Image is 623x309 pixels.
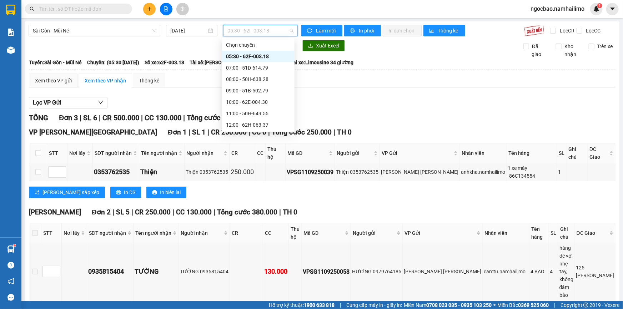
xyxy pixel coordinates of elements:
div: 1 xe máy -86C134554 [508,164,556,180]
button: Lọc VP Gửi [29,97,107,108]
button: bar-chartThống kê [423,25,465,36]
div: Thống kê [139,77,159,85]
div: [PERSON_NAME] [6,6,63,22]
span: TH 0 [283,208,297,216]
span: Tổng cước 250.000 [272,128,332,136]
span: CR 250.000 [211,128,247,136]
th: Nhân viên [460,143,507,163]
th: Ghi chú [558,223,575,243]
th: Tên hàng [529,223,549,243]
span: Kho nhận [562,42,583,58]
input: 12/09/2025 [170,27,207,35]
span: Người nhận [186,149,222,157]
span: In DS [124,188,135,196]
button: printerIn DS [110,187,141,198]
span: printer [152,190,157,196]
div: 07:00 - 51D-614.79 [226,64,290,72]
div: anhkha.namhailimo [461,168,505,176]
div: 12:00 - 62H-063.37 [226,121,290,129]
span: sync [307,28,313,34]
span: sort-ascending [35,190,40,196]
span: search [30,6,35,11]
div: VPSG1109250039 [287,168,333,177]
th: SL [549,223,558,243]
span: Miền Nam [404,301,492,309]
span: | [213,208,215,216]
div: 08:00 - 50H-638.28 [226,75,290,83]
th: Tên hàng [507,143,557,163]
span: TỔNG [29,113,48,122]
span: Mã GD [287,149,327,157]
span: SL 1 [192,128,206,136]
span: caret-down [609,6,616,12]
span: In phơi [359,27,375,35]
div: 09:00 - 51B-502.79 [226,87,290,95]
span: download [308,43,313,49]
div: thái [68,31,126,39]
div: Thiện 0353762535 [336,168,378,176]
div: 4 BAO [531,268,547,275]
div: [PERSON_NAME] [PERSON_NAME] [404,268,481,275]
span: Số xe: 62F-003.18 [145,59,184,66]
button: caret-down [606,3,619,15]
span: | [112,208,114,216]
span: Đơn 1 [168,128,187,136]
span: message [7,294,14,301]
sup: 1 [597,3,602,8]
span: Đơn 2 [92,208,111,216]
span: | [80,113,81,122]
span: Sài Gòn - Mũi Né [33,25,156,36]
th: CC [263,223,289,243]
button: file-add [160,3,172,15]
span: Gửi: [6,6,17,14]
strong: 0369 525 060 [518,302,549,308]
th: CR [230,223,263,243]
span: down [98,100,104,105]
span: VP Gửi [405,229,475,237]
div: Chọn chuyến [222,39,295,51]
span: Tài xế: [PERSON_NAME] [PERSON_NAME] [190,59,282,66]
span: | [554,301,555,309]
th: SL [557,143,567,163]
button: syncLàm mới [301,25,342,36]
button: printerIn phơi [344,25,381,36]
div: Xem theo VP gửi [35,77,72,85]
td: TƯỜNG [134,243,179,300]
span: [PERSON_NAME] [29,208,81,216]
th: STT [47,143,67,163]
span: [PERSON_NAME] sắp xếp [42,188,99,196]
div: TƯỜNG [135,267,177,277]
th: CC [255,143,266,163]
img: solution-icon [7,29,15,36]
td: VPSG1109250058 [302,243,351,300]
span: file-add [164,6,169,11]
span: | [340,301,341,309]
span: printer [350,28,356,34]
span: CR 250.000 [135,208,171,216]
th: Ghi chú [567,143,588,163]
span: notification [7,278,14,285]
img: warehouse-icon [7,245,15,253]
td: 0935815404 [87,243,134,300]
strong: 1900 633 818 [304,302,335,308]
div: hàng dễ vỡ, nhẹ tay, không đảm bảo [559,244,573,299]
span: Tổng cước 630.000 [187,113,248,122]
th: Thu hộ [266,143,286,163]
div: 130.000 [264,267,287,277]
span: Trên xe [594,42,616,50]
span: SL 5 [116,208,130,216]
div: [PERSON_NAME] [PERSON_NAME] [68,6,126,31]
span: Lọc VP Gửi [33,98,61,107]
span: SĐT người nhận [95,149,132,157]
div: Thiện [140,167,183,177]
div: VPSG1109250058 [303,267,350,276]
div: TƯỜNG 0935815404 [180,268,228,275]
span: 1 [598,3,601,8]
img: 9k= [524,25,544,36]
span: ⚪️ [493,304,496,307]
span: Xuất Excel [316,42,339,50]
span: | [248,128,250,136]
span: Nơi lấy [69,149,85,157]
span: 05:30 - 62F-003.18 [227,25,293,36]
span: | [268,128,270,136]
